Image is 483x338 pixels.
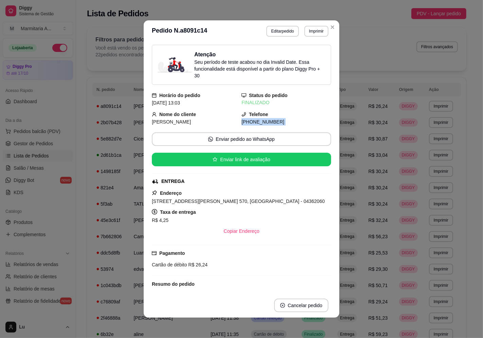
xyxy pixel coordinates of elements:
div: ENTREGA [161,178,184,185]
span: star [213,157,217,162]
strong: Telefone [249,112,268,117]
strong: Endereço [160,190,182,196]
span: R$ 26,24 [187,262,208,267]
button: close-circleCancelar pedido [274,299,328,312]
button: Imprimir [304,26,328,37]
span: desktop [241,93,246,98]
span: R$ 4,25 [152,218,168,223]
span: calendar [152,93,157,98]
div: FINALIZADO [241,99,331,106]
p: Seu período de teste acabou no dia Invalid Date . Essa funcionalidade está disponível a partir do... [194,59,325,79]
span: [STREET_ADDRESS][PERSON_NAME] 570, [GEOGRAPHIC_DATA] - 04362060 [152,199,325,204]
span: [PERSON_NAME] [152,119,191,125]
button: Editarpedido [266,26,299,37]
strong: Nome do cliente [159,112,196,117]
strong: Taxa de entrega [160,209,196,215]
span: [DATE] 13:03 [152,100,180,106]
span: whats-app [208,137,213,142]
strong: Resumo do pedido [152,281,195,287]
span: close-circle [280,303,285,308]
strong: Horário do pedido [159,93,200,98]
h3: Atenção [194,51,325,59]
button: starEnviar link de avaliação [152,153,331,166]
strong: Status do pedido [249,93,288,98]
button: Copiar Endereço [218,224,265,238]
h3: Pedido N. a8091c14 [152,26,207,37]
span: dollar [152,209,157,214]
span: user [152,112,157,117]
span: credit-card [152,251,157,256]
button: whats-appEnviar pedido ao WhatsApp [152,132,331,146]
button: Close [327,22,338,33]
span: pushpin [152,190,157,195]
strong: Pagamento [159,250,185,256]
span: Cartão de débito [152,262,187,267]
span: [PHONE_NUMBER] [241,119,284,125]
span: phone [241,112,246,117]
img: delivery-image [158,57,192,72]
